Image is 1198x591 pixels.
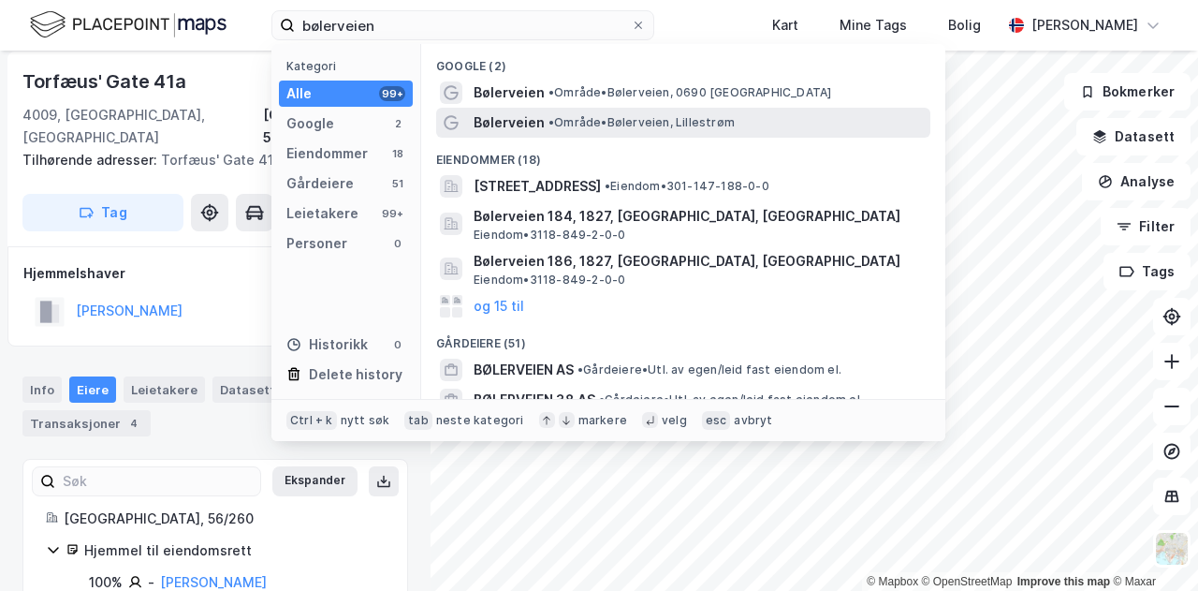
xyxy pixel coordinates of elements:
div: Datasett [212,377,283,403]
div: Delete history [309,363,402,386]
div: Leietakere [124,377,205,403]
img: logo.f888ab2527a4732fd821a326f86c7f29.svg [30,8,226,41]
div: [GEOGRAPHIC_DATA], 56/260 [263,104,408,149]
button: Analyse [1082,163,1191,200]
a: Improve this map [1017,575,1110,588]
div: esc [702,411,731,430]
div: Alle [286,82,312,105]
span: Bølerveien [474,81,545,104]
span: Gårdeiere • Utl. av egen/leid fast eiendom el. [577,362,841,377]
div: Gårdeiere [286,172,354,195]
div: Mine Tags [840,14,907,37]
span: Eiendom • 3118-849-2-0-0 [474,228,625,243]
div: tab [404,411,432,430]
div: Google [286,112,334,135]
div: 99+ [379,206,405,221]
a: Mapbox [867,575,918,588]
div: [GEOGRAPHIC_DATA], 56/260 [64,508,385,530]
div: Torfæus' Gate 41a [22,66,190,96]
div: neste kategori [436,413,524,428]
div: 2 [390,116,405,131]
div: Kategori [286,59,413,73]
div: Eiendommer (18) [421,138,945,171]
div: Leietakere [286,202,358,225]
span: Eiendom • 3118-849-2-0-0 [474,273,625,288]
a: OpenStreetMap [922,575,1013,588]
span: Tilhørende adresser: [22,152,161,168]
div: Historikk [286,333,368,356]
span: Gårdeiere • Utl. av egen/leid fast eiendom el. [599,392,863,407]
span: Område • Bølerveien, Lillestrøm [548,115,735,130]
iframe: Chat Widget [1104,501,1198,591]
span: • [577,362,583,377]
div: 4009, [GEOGRAPHIC_DATA], [GEOGRAPHIC_DATA] [22,104,263,149]
span: BØLERVEIEN 38 AS [474,389,595,411]
span: [STREET_ADDRESS] [474,175,601,198]
div: Eiendommer [286,142,368,165]
span: BØLERVEIEN AS [474,359,574,381]
div: [PERSON_NAME] [1031,14,1138,37]
span: Bølerveien 186, 1827, [GEOGRAPHIC_DATA], [GEOGRAPHIC_DATA] [474,250,923,273]
div: Hjemmel til eiendomsrett [84,539,385,562]
button: Datasett [1076,118,1191,155]
div: Hjemmelshaver [23,262,407,285]
div: 18 [390,146,405,161]
a: [PERSON_NAME] [160,574,267,590]
div: Gårdeiere (51) [421,321,945,355]
div: 0 [390,337,405,352]
span: Område • Bølerveien, 0690 [GEOGRAPHIC_DATA] [548,85,831,100]
div: Torfæus' Gate 41b [22,149,393,171]
div: velg [662,413,687,428]
div: Google (2) [421,44,945,78]
div: markere [578,413,627,428]
button: og 15 til [474,295,524,318]
span: Bølerveien 184, 1827, [GEOGRAPHIC_DATA], [GEOGRAPHIC_DATA] [474,205,923,228]
div: Kart [772,14,798,37]
input: Søk [55,467,260,495]
div: 4 [124,414,143,433]
div: 99+ [379,86,405,101]
span: • [548,85,554,99]
div: 0 [390,236,405,251]
span: Eiendom • 301-147-188-0-0 [605,179,769,194]
div: Transaksjoner [22,410,151,436]
span: • [548,115,554,129]
button: Filter [1101,208,1191,245]
div: Bolig [948,14,981,37]
div: avbryt [734,413,772,428]
div: 51 [390,176,405,191]
button: Tag [22,194,183,231]
div: Info [22,377,62,403]
span: • [605,179,610,193]
div: Eiere [69,377,116,403]
button: Ekspander [272,466,358,496]
button: Tags [1103,253,1191,290]
span: • [599,392,605,406]
input: Søk på adresse, matrikkel, gårdeiere, leietakere eller personer [295,11,631,39]
div: Ctrl + k [286,411,337,430]
span: Bølerveien [474,111,545,134]
div: nytt søk [341,413,390,428]
button: Bokmerker [1064,73,1191,111]
div: Personer [286,232,347,255]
